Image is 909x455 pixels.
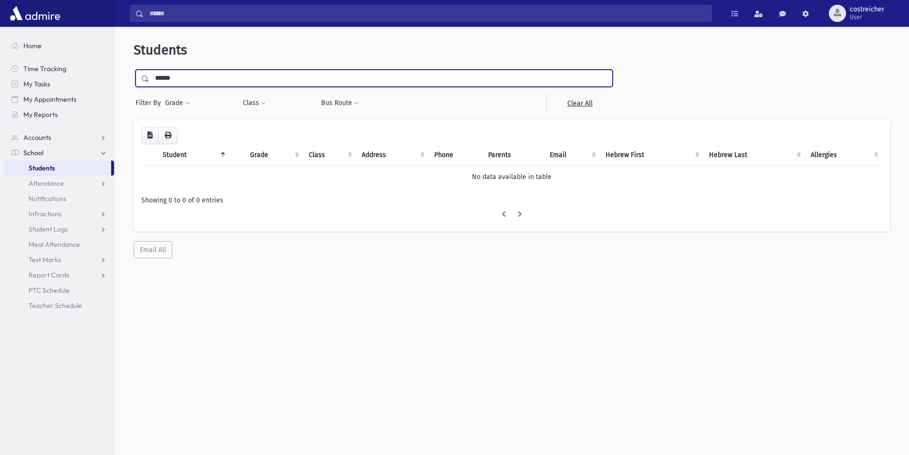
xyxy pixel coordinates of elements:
[23,148,43,157] span: School
[23,42,42,50] span: Home
[4,176,114,191] a: Attendance
[4,92,114,107] a: My Appointments
[29,255,61,264] span: Test Marks
[850,6,884,13] span: costreicher
[321,95,359,112] button: Bus Route
[303,144,356,166] th: Class: activate to sort column ascending
[4,130,114,145] a: Accounts
[23,80,50,88] span: My Tasks
[244,144,303,166] th: Grade: activate to sort column ascending
[805,144,882,166] th: Allergies: activate to sort column ascending
[29,301,82,310] span: Teacher Schedule
[356,144,428,166] th: Address: activate to sort column ascending
[29,164,55,172] span: Students
[600,144,703,166] th: Hebrew First: activate to sort column ascending
[29,286,70,295] span: PTC Schedule
[141,166,882,188] td: No data available in table
[134,241,172,258] button: Email All
[4,145,114,160] a: School
[23,64,66,73] span: Time Tracking
[242,95,266,112] button: Class
[850,13,884,21] span: User
[4,61,114,76] a: Time Tracking
[29,240,80,249] span: Meal Attendance
[23,110,58,119] span: My Reports
[29,210,62,218] span: Infractions
[4,206,114,222] a: Infractions
[144,5,711,22] input: Search
[29,179,64,188] span: Attendance
[158,127,178,144] button: Print
[4,283,114,298] a: PTC Schedule
[29,194,66,203] span: Notifications
[29,271,69,279] span: Report Cards
[4,298,114,313] a: Teacher Schedule
[136,98,165,108] span: Filter By
[23,95,76,104] span: My Appointments
[4,191,114,206] a: Notifications
[29,225,68,233] span: Student Logs
[4,252,114,267] a: Test Marks
[4,237,114,252] a: Meal Attendance
[134,42,187,58] span: Students
[4,160,111,176] a: Students
[4,38,114,53] a: Home
[4,267,114,283] a: Report Cards
[4,107,114,122] a: My Reports
[141,127,159,144] button: CSV
[4,76,114,92] a: My Tasks
[428,144,482,166] th: Phone
[165,95,190,112] button: Grade
[482,144,544,166] th: Parents
[4,222,114,237] a: Student Logs
[8,4,63,23] img: AdmirePro
[157,144,229,166] th: Student: activate to sort column descending
[546,95,613,112] a: Clear All
[141,195,882,205] div: Showing 0 to 0 of 0 entries
[23,133,51,142] span: Accounts
[703,144,805,166] th: Hebrew Last: activate to sort column ascending
[544,144,600,166] th: Email: activate to sort column ascending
